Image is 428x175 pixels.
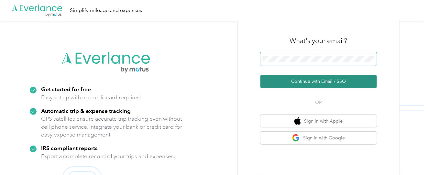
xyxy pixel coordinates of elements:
[41,93,141,102] p: Easy set up with no credit card required
[260,115,377,127] button: apple logoSign in with Apple
[290,36,347,45] h3: What's your email?
[41,115,182,139] p: GPS satellites ensure accurate trip tracking even without cell phone service. Integrate your bank...
[70,6,142,15] div: Simplify mileage and expenses
[41,145,98,151] strong: IRS compliant reports
[41,152,175,160] p: Export a complete record of your trips and expenses.
[260,132,377,144] button: google logoSign in with Google
[41,107,131,114] strong: Automatic trip & expense tracking
[292,134,300,142] img: google logo
[260,75,377,88] button: Continue with Email / SSO
[294,117,301,125] img: apple logo
[307,99,330,106] span: OR
[41,86,91,93] strong: Get started for free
